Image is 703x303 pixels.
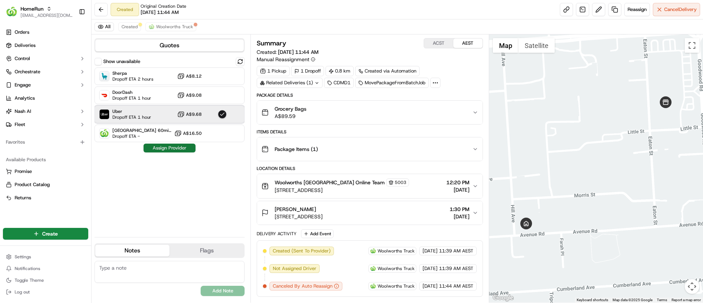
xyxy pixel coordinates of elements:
[257,40,286,47] h3: Summary
[275,105,306,112] span: Grocery Bags
[275,206,316,213] span: [PERSON_NAME]
[257,201,482,225] button: [PERSON_NAME][STREET_ADDRESS]1:30 PM[DATE]
[95,40,244,51] button: Quotes
[112,128,171,133] span: [GEOGRAPHIC_DATA] 60min SVPOC
[257,166,483,171] div: Location Details
[6,168,85,175] a: Promise
[493,38,518,53] button: Show street map
[112,95,151,101] span: Dropoff ETA 1 hour
[624,3,650,16] button: Reassign
[257,78,323,88] div: Related Deliveries (1)
[257,66,290,76] div: 1 Pickup
[423,265,438,272] span: [DATE]
[15,168,32,175] span: Promise
[275,145,318,153] span: Package Items ( 1 )
[275,213,323,220] span: [STREET_ADDRESS]
[377,266,414,271] span: Woolworths Truck
[141,9,179,16] span: [DATE] 11:44 AM
[326,66,354,76] div: 0.8 km
[3,26,88,38] a: Orders
[21,12,73,18] button: [EMAIL_ADDRESS][DOMAIN_NAME]
[423,248,438,254] span: [DATE]
[355,78,429,88] div: MovePackageFromBatchJob
[100,110,109,119] img: Uber
[170,245,244,256] button: Flags
[100,90,109,100] img: DoorDash
[355,66,420,76] a: Created via Automation
[174,130,202,137] button: A$16.50
[3,287,88,297] button: Log out
[15,82,31,88] span: Engage
[491,293,515,303] a: Open this area in Google Maps (opens a new window)
[15,55,30,62] span: Control
[685,279,699,294] button: Map camera controls
[6,195,85,201] a: Returns
[3,275,88,285] button: Toggle Theme
[491,293,515,303] img: Google
[15,289,30,295] span: Log out
[3,252,88,262] button: Settings
[257,137,482,161] button: Package Items (1)
[3,79,88,91] button: Engage
[186,92,202,98] span: A$9.08
[275,179,385,186] span: Woolworths [GEOGRAPHIC_DATA] Online Team
[257,92,483,98] div: Package Details
[144,144,196,152] button: Assign Provider
[577,298,608,303] button: Keyboard shortcuts
[257,56,315,63] button: Manual Reassignment
[3,228,88,240] button: Create
[186,111,202,117] span: A$9.68
[450,213,469,220] span: [DATE]
[273,248,331,254] span: Created (Sent To Provider)
[672,298,701,302] a: Report a map error
[145,22,196,31] button: Woolworths Truck
[3,66,88,78] button: Orchestrate
[141,3,186,9] span: Original Creation Date
[370,283,376,289] img: ww.png
[275,112,306,120] span: A$89.59
[177,73,202,80] button: A$8.12
[370,266,376,271] img: ww.png
[257,174,482,198] button: Woolworths [GEOGRAPHIC_DATA] Online Team5003[STREET_ADDRESS]12:20 PM[DATE]
[446,186,469,193] span: [DATE]
[439,265,473,272] span: 11:39 AM AEST
[15,266,40,271] span: Notifications
[103,58,140,65] label: Show unavailable
[15,254,31,260] span: Settings
[450,206,469,213] span: 1:30 PM
[15,277,44,283] span: Toggle Theme
[112,108,151,114] span: Uber
[278,49,319,55] span: [DATE] 11:44 AM
[3,136,88,148] div: Favorites
[15,195,31,201] span: Returns
[15,181,50,188] span: Product Catalog
[6,6,18,18] img: HomeRun
[21,5,44,12] button: HomeRun
[628,6,647,13] span: Reassign
[275,186,409,194] span: [STREET_ADDRESS]
[112,133,164,139] span: Dropoff ETA -
[301,229,334,238] button: Add Event
[149,24,155,30] img: ww.png
[273,283,332,289] span: Canceled By Auto Reassign
[177,92,202,99] button: A$9.08
[112,114,151,120] span: Dropoff ETA 1 hour
[100,129,109,138] img: Woolworths Truck
[3,3,76,21] button: HomeRunHomeRun[EMAIL_ADDRESS][DOMAIN_NAME]
[685,38,699,53] button: Toggle fullscreen view
[42,230,58,237] span: Create
[424,38,453,48] button: ACST
[377,283,414,289] span: Woolworths Truck
[112,89,151,95] span: DoorDash
[15,29,29,36] span: Orders
[118,22,141,31] button: Created
[377,248,414,254] span: Woolworths Truck
[112,76,153,82] span: Dropoff ETA 2 hours
[257,101,482,124] button: Grocery BagsA$89.59
[122,24,138,30] span: Created
[94,22,114,31] button: All
[273,265,316,272] span: Not Assigned Driver
[291,66,324,76] div: 1 Dropoff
